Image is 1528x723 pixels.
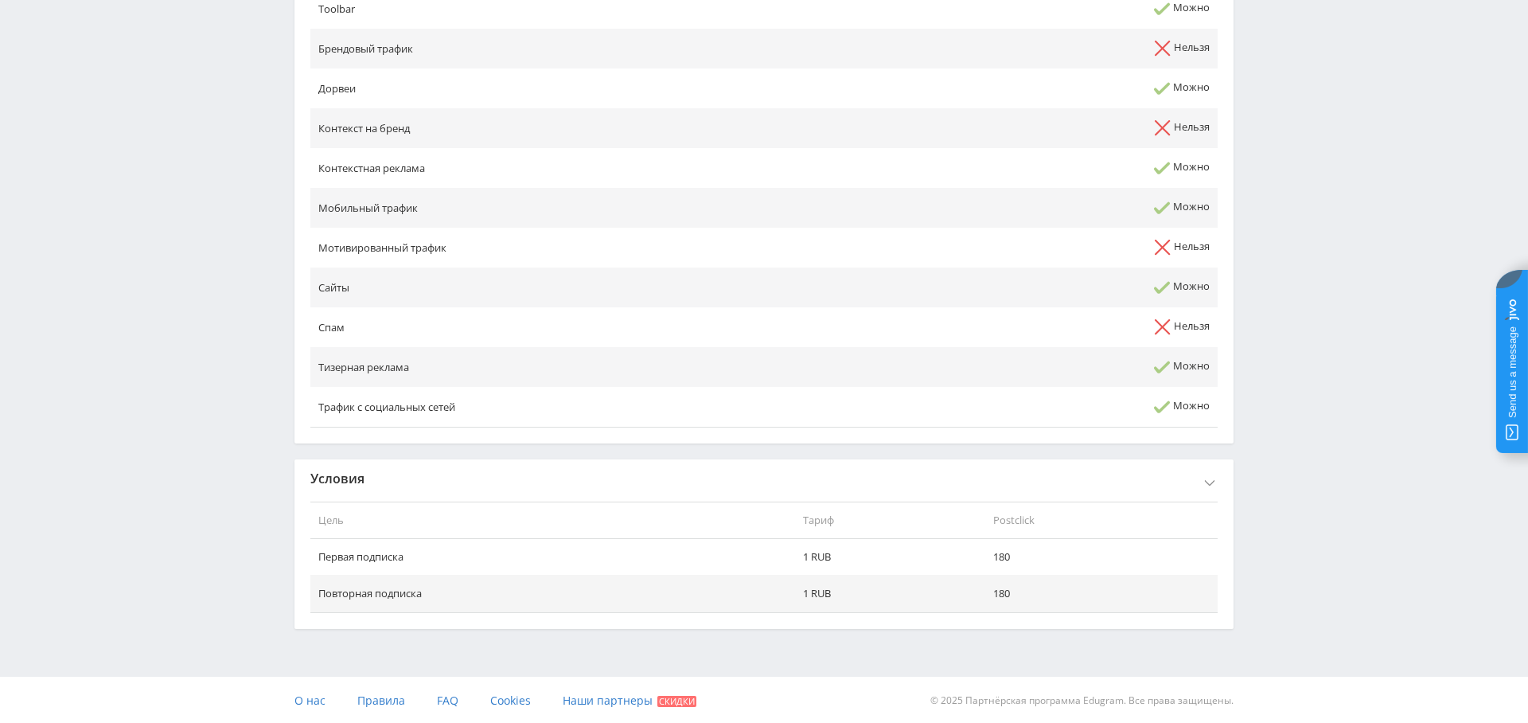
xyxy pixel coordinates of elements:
td: Можно [928,188,1218,228]
td: 1 RUB [795,576,985,612]
th: Цель [310,502,795,539]
div: Условия [294,459,1234,498]
td: Брендовый трафик [310,29,928,68]
span: Наши партнеры [563,693,653,708]
td: Мотивированный трафик [310,228,928,268]
span: Правила [357,693,405,708]
td: Первая подписка [310,539,795,576]
td: Мобильный трафик [310,188,928,228]
td: Нельзя [928,228,1218,268]
td: 1 RUB [795,539,985,576]
span: FAQ [437,693,458,708]
td: 180 [985,539,1218,576]
td: Можно [928,148,1218,188]
td: Спам [310,307,928,347]
td: Контекст на бренд [310,108,928,148]
td: Можно [928,347,1218,387]
td: Нельзя [928,307,1218,347]
td: Трафик с социальных сетей [310,387,928,428]
td: 180 [985,576,1218,612]
td: Можно [928,68,1218,108]
td: Повторная подписка [310,576,795,612]
td: Нельзя [928,29,1218,68]
td: Дорвеи [310,68,928,108]
span: Cookies [490,693,531,708]
span: О нас [294,693,325,708]
td: Можно [928,268,1218,307]
td: Контекстная реклама [310,148,928,188]
td: Нельзя [928,108,1218,148]
th: Postclick [985,502,1218,539]
td: Можно [928,387,1218,428]
td: Тизерная реклама [310,347,928,387]
th: Тариф [795,502,985,539]
td: Сайты [310,268,928,307]
span: Скидки [657,696,696,707]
